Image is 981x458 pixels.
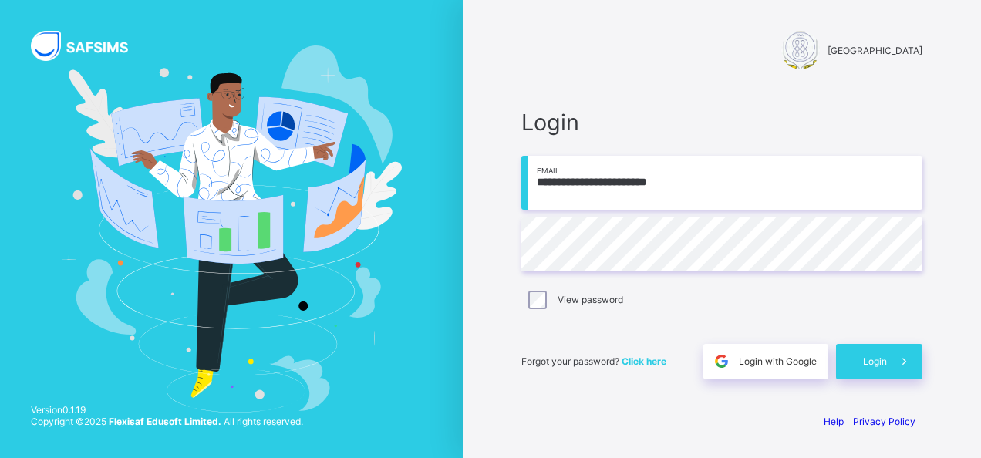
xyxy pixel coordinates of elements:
[521,109,922,136] span: Login
[853,416,915,427] a: Privacy Policy
[31,31,147,61] img: SAFSIMS Logo
[863,355,887,367] span: Login
[31,404,303,416] span: Version 0.1.19
[824,416,844,427] a: Help
[622,355,666,367] a: Click here
[558,294,623,305] label: View password
[713,352,730,370] img: google.396cfc9801f0270233282035f929180a.svg
[521,355,666,367] span: Forgot your password?
[828,45,922,56] span: [GEOGRAPHIC_DATA]
[109,416,221,427] strong: Flexisaf Edusoft Limited.
[739,355,817,367] span: Login with Google
[61,45,402,412] img: Hero Image
[31,416,303,427] span: Copyright © 2025 All rights reserved.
